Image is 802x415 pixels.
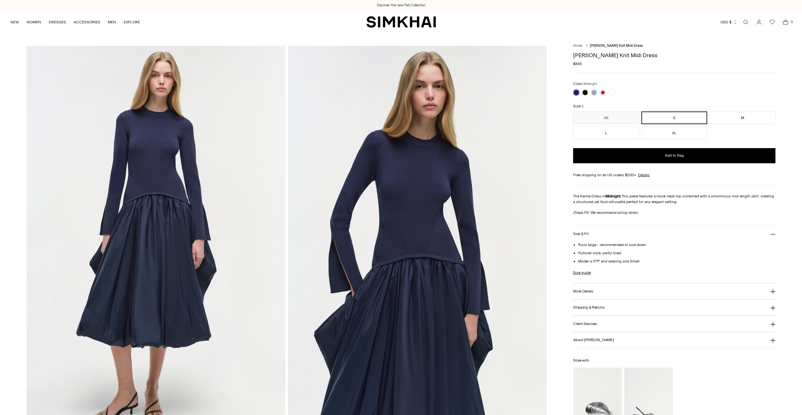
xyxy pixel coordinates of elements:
[573,283,775,299] button: More Details
[377,3,425,8] a: Discover the new Fall Collection
[573,81,597,87] label: Color:
[573,316,775,332] button: Client Services
[573,210,639,215] em: Dress Fit: We recommend sizing down.
[573,270,591,275] a: Size guide
[581,104,584,108] span: S
[573,226,775,242] button: Size & Fit
[573,103,584,109] label: Size:
[74,15,100,29] a: ACCESSORIES
[641,127,707,139] button: XL
[590,44,643,48] span: [PERSON_NAME] Knit Midi Dress
[578,250,775,256] li: Pullover style, partly lined
[605,194,621,198] strong: Midnight.
[789,19,794,25] span: 0
[573,332,775,348] button: About [PERSON_NAME]
[578,242,775,248] li: Runs large - recommended to size down
[573,111,639,124] button: XS
[573,193,775,205] p: The Kenlie Dress in This piece features a mock neck top combined with a voluminous mid-length ski...
[573,148,775,163] button: Add to Bag
[573,338,614,342] h3: About [PERSON_NAME]
[573,305,605,310] h3: Shipping & Returns
[573,43,775,49] nav: breadcrumbs
[739,16,752,28] a: Open search modal
[10,15,19,29] a: NEW
[766,16,779,28] a: Wishlist
[578,258,775,264] li: Model is 5'11" and wearing size Small
[573,61,582,67] span: $845
[573,232,588,236] h3: Size & Fit
[573,322,597,326] h3: Client Services
[641,111,707,124] button: S
[366,16,436,28] a: SIMKHAI
[779,16,792,28] a: Open cart modal
[753,16,765,28] a: Go to the account page
[573,299,775,316] button: Shipping & Returns
[584,82,597,86] span: Midnight
[573,289,593,293] h3: More Details
[573,358,775,363] h6: Style with
[49,15,66,29] a: DRESSES
[586,43,587,49] div: /
[710,111,775,124] button: M
[573,127,639,139] button: L
[638,172,650,178] a: Details
[573,44,582,48] a: Home
[124,15,140,29] a: EXPLORE
[573,52,775,58] h1: [PERSON_NAME] Knit Midi Dress
[720,15,737,29] button: USD $
[108,15,116,29] a: MEN
[27,15,41,29] a: WOMEN
[665,153,684,158] span: Add to Bag
[573,172,775,178] div: Free shipping on all US orders $200+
